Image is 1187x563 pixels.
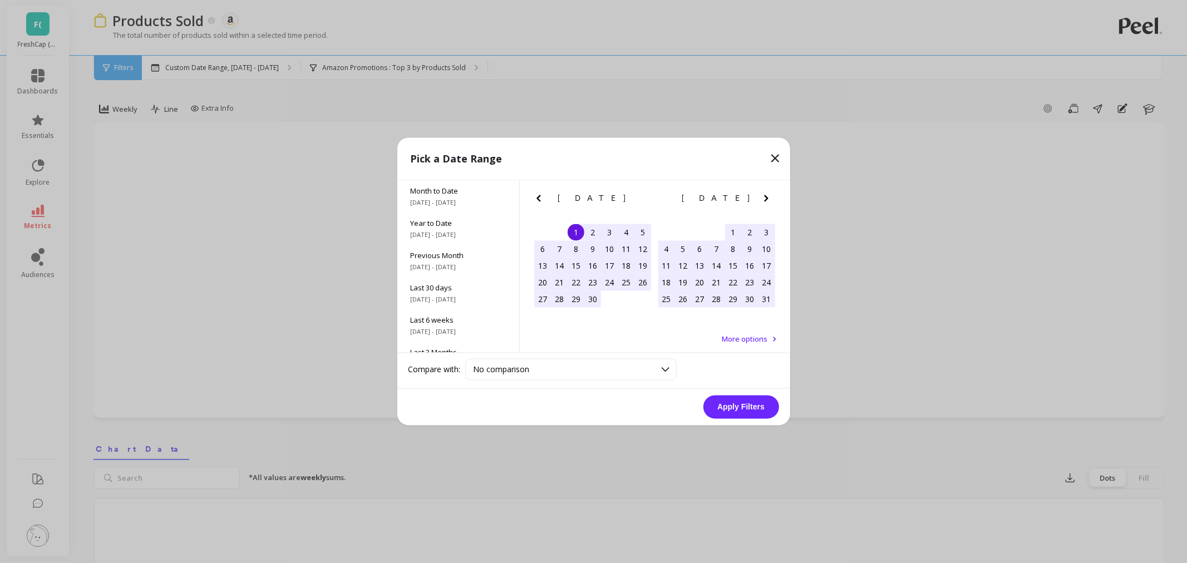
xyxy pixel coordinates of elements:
[568,241,584,258] div: Choose Tuesday, April 8th, 2025
[558,194,627,203] span: [DATE]
[408,364,461,375] label: Compare with:
[618,224,634,241] div: Choose Friday, April 4th, 2025
[534,274,551,291] div: Choose Sunday, April 20th, 2025
[692,258,708,274] div: Choose Tuesday, May 13th, 2025
[568,224,584,241] div: Choose Tuesday, April 1st, 2025
[411,328,506,337] span: [DATE] - [DATE]
[568,274,584,291] div: Choose Tuesday, April 22nd, 2025
[411,348,506,358] span: Last 3 Months
[411,231,506,240] span: [DATE] - [DATE]
[584,258,601,274] div: Choose Wednesday, April 16th, 2025
[601,274,618,291] div: Choose Thursday, April 24th, 2025
[534,224,651,308] div: month 2025-04
[411,315,506,325] span: Last 6 weeks
[411,199,506,208] span: [DATE] - [DATE]
[551,241,568,258] div: Choose Monday, April 7th, 2025
[725,258,742,274] div: Choose Thursday, May 15th, 2025
[722,334,768,344] span: More options
[742,224,759,241] div: Choose Friday, May 2nd, 2025
[675,241,692,258] div: Choose Monday, May 5th, 2025
[411,295,506,304] span: [DATE] - [DATE]
[474,364,530,375] span: No comparison
[725,241,742,258] div: Choose Thursday, May 8th, 2025
[601,258,618,274] div: Choose Thursday, April 17th, 2025
[411,283,506,293] span: Last 30 days
[618,258,634,274] div: Choose Friday, April 18th, 2025
[584,291,601,308] div: Choose Wednesday, April 30th, 2025
[658,291,675,308] div: Choose Sunday, May 25th, 2025
[692,274,708,291] div: Choose Tuesday, May 20th, 2025
[411,219,506,229] span: Year to Date
[708,274,725,291] div: Choose Wednesday, May 21st, 2025
[532,192,550,210] button: Previous Month
[675,291,692,308] div: Choose Monday, May 26th, 2025
[601,241,618,258] div: Choose Thursday, April 10th, 2025
[703,396,779,419] button: Apply Filters
[725,274,742,291] div: Choose Thursday, May 22nd, 2025
[759,258,775,274] div: Choose Saturday, May 17th, 2025
[708,258,725,274] div: Choose Wednesday, May 14th, 2025
[658,274,675,291] div: Choose Sunday, May 18th, 2025
[682,194,751,203] span: [DATE]
[534,258,551,274] div: Choose Sunday, April 13th, 2025
[634,241,651,258] div: Choose Saturday, April 12th, 2025
[601,224,618,241] div: Choose Thursday, April 3rd, 2025
[411,186,506,196] span: Month to Date
[759,291,775,308] div: Choose Saturday, May 31st, 2025
[656,192,673,210] button: Previous Month
[759,274,775,291] div: Choose Saturday, May 24th, 2025
[618,241,634,258] div: Choose Friday, April 11th, 2025
[636,192,653,210] button: Next Month
[760,192,777,210] button: Next Month
[568,291,584,308] div: Choose Tuesday, April 29th, 2025
[658,224,775,308] div: month 2025-05
[725,291,742,308] div: Choose Thursday, May 29th, 2025
[551,258,568,274] div: Choose Monday, April 14th, 2025
[708,291,725,308] div: Choose Wednesday, May 28th, 2025
[411,251,506,261] span: Previous Month
[692,241,708,258] div: Choose Tuesday, May 6th, 2025
[584,274,601,291] div: Choose Wednesday, April 23rd, 2025
[411,263,506,272] span: [DATE] - [DATE]
[551,291,568,308] div: Choose Monday, April 28th, 2025
[634,258,651,274] div: Choose Saturday, April 19th, 2025
[742,241,759,258] div: Choose Friday, May 9th, 2025
[759,224,775,241] div: Choose Saturday, May 3rd, 2025
[692,291,708,308] div: Choose Tuesday, May 27th, 2025
[708,241,725,258] div: Choose Wednesday, May 7th, 2025
[534,291,551,308] div: Choose Sunday, April 27th, 2025
[725,224,742,241] div: Choose Thursday, May 1st, 2025
[584,241,601,258] div: Choose Wednesday, April 9th, 2025
[658,241,675,258] div: Choose Sunday, May 4th, 2025
[742,291,759,308] div: Choose Friday, May 30th, 2025
[534,241,551,258] div: Choose Sunday, April 6th, 2025
[675,274,692,291] div: Choose Monday, May 19th, 2025
[634,224,651,241] div: Choose Saturday, April 5th, 2025
[584,224,601,241] div: Choose Wednesday, April 2nd, 2025
[742,258,759,274] div: Choose Friday, May 16th, 2025
[551,274,568,291] div: Choose Monday, April 21st, 2025
[411,151,503,167] p: Pick a Date Range
[759,241,775,258] div: Choose Saturday, May 10th, 2025
[742,274,759,291] div: Choose Friday, May 23rd, 2025
[568,258,584,274] div: Choose Tuesday, April 15th, 2025
[618,274,634,291] div: Choose Friday, April 25th, 2025
[658,258,675,274] div: Choose Sunday, May 11th, 2025
[634,274,651,291] div: Choose Saturday, April 26th, 2025
[675,258,692,274] div: Choose Monday, May 12th, 2025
